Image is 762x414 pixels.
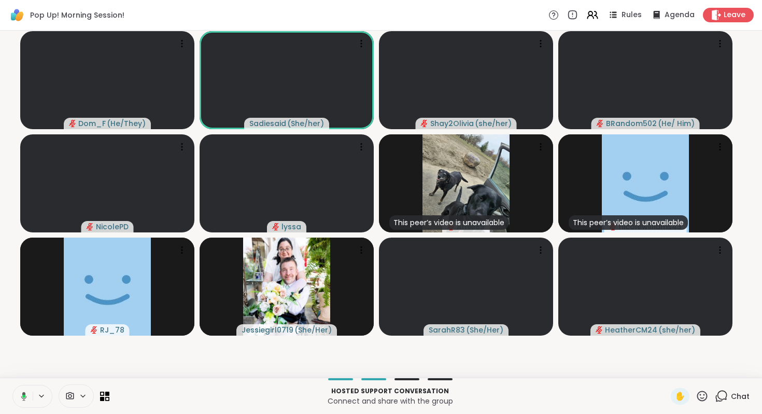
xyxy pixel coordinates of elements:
[622,10,642,20] span: Rules
[243,238,330,336] img: Jessiegirl0719
[116,396,665,406] p: Connect and share with the group
[242,325,293,335] span: Jessiegirl0719
[30,10,124,20] span: Pop Up! Morning Session!
[597,120,604,127] span: audio-muted
[389,215,509,230] div: This peer’s video is unavailable
[675,390,685,403] span: ✋
[281,222,301,232] span: lyssa
[602,134,689,232] img: nicolewilliams43
[731,391,750,402] span: Chat
[475,118,512,129] span: ( she/her )
[64,238,151,336] img: RJ_78
[665,10,695,20] span: Agenda
[596,326,603,334] span: audio-muted
[569,215,688,230] div: This peer’s video is unavailable
[605,325,657,335] span: HeatherCM24
[78,118,106,129] span: Dom_F
[429,325,465,335] span: SarahR83
[249,118,286,129] span: Sadiesaid
[430,118,474,129] span: Shay2Olivia
[116,387,665,396] p: Hosted support conversation
[96,222,129,232] span: NicolePD
[724,10,745,20] span: Leave
[69,120,76,127] span: audio-muted
[91,326,98,334] span: audio-muted
[100,325,124,335] span: RJ_78
[606,118,657,129] span: BRandom502
[466,325,503,335] span: ( She/Her )
[658,118,695,129] span: ( He/ Him )
[421,120,428,127] span: audio-muted
[272,223,279,230] span: audio-muted
[294,325,332,335] span: ( She/Her )
[8,6,26,24] img: ShareWell Logomark
[87,223,94,230] span: audio-muted
[658,325,695,335] span: ( she/her )
[107,118,146,129] span: ( He/They )
[287,118,324,129] span: ( She/her )
[422,134,510,232] img: Amie89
